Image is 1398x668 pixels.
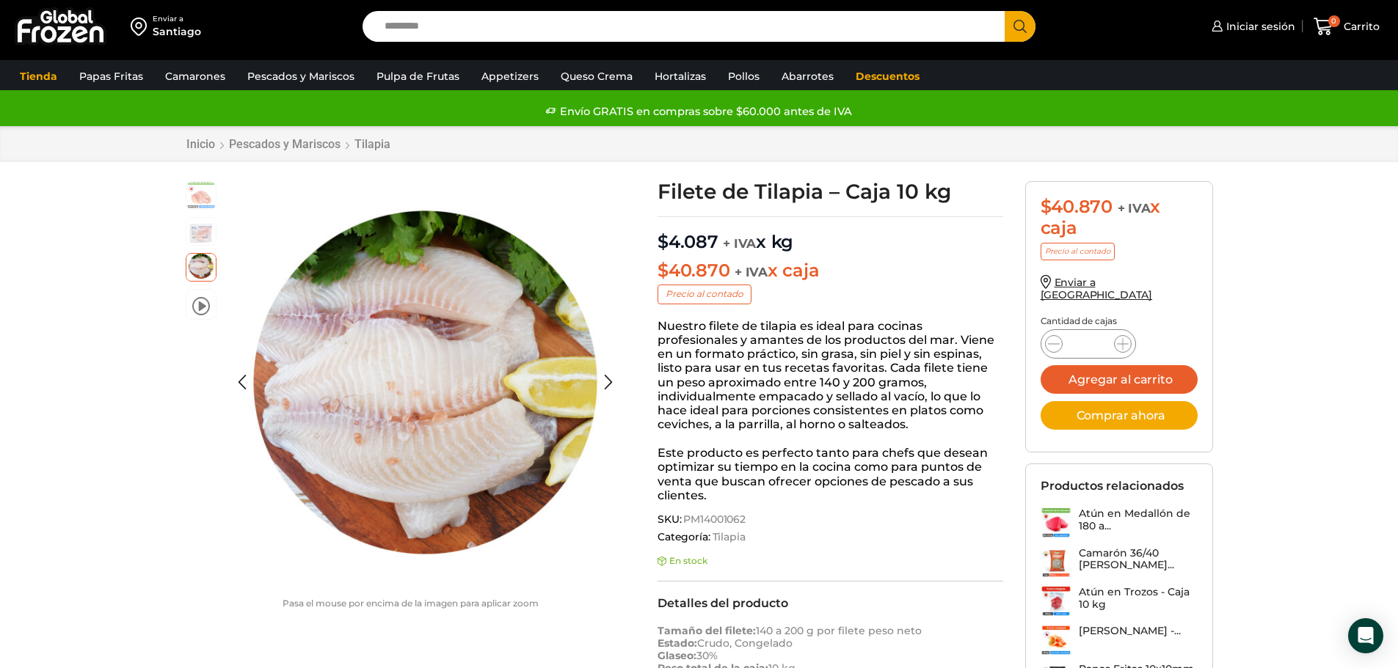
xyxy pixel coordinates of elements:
[1041,401,1198,430] button: Comprar ahora
[658,531,1003,543] span: Categoría:
[658,260,729,281] bdi: 40.870
[1005,11,1035,42] button: Search button
[1208,12,1295,41] a: Iniciar sesión
[658,556,1003,566] p: En stock
[1223,19,1295,34] span: Iniciar sesión
[658,231,669,252] span: $
[681,513,746,526] span: PM14001062
[131,14,153,39] img: address-field-icon.svg
[721,62,767,90] a: Pollos
[658,319,1003,432] p: Nuestro filete de tilapia es ideal para cocinas profesionales y amantes de los productos del mar....
[658,446,1003,502] p: Este producto es perfecto tanto para chefs que desean optimizar su tiempo en la cocina como para ...
[186,218,216,247] span: tilapia-4
[186,137,391,151] nav: Breadcrumb
[848,62,927,90] a: Descuentos
[158,62,233,90] a: Camarones
[1079,625,1181,637] h3: [PERSON_NAME] -...
[1041,586,1198,617] a: Atún en Trozos - Caja 10 kg
[1041,316,1198,326] p: Cantidad de cajas
[710,531,746,543] a: Tilapia
[354,137,391,151] a: Tilapia
[153,14,201,24] div: Enviar a
[658,216,1003,253] p: x kg
[186,137,216,151] a: Inicio
[1041,276,1153,301] a: Enviar a [GEOGRAPHIC_DATA]
[369,62,467,90] a: Pulpa de Frutas
[153,24,201,39] div: Santiago
[658,513,1003,526] span: SKU:
[658,231,718,252] bdi: 4.087
[658,636,697,650] strong: Estado:
[553,62,640,90] a: Queso Crema
[186,252,216,281] span: plato-tilapia
[1041,625,1181,656] a: [PERSON_NAME] -...
[1348,618,1383,653] div: Open Intercom Messenger
[228,137,341,151] a: Pescados y Mariscos
[1041,196,1113,217] bdi: 40.870
[186,180,216,209] span: pdls tilapila
[1041,197,1198,239] div: x caja
[72,62,150,90] a: Papas Fritas
[186,598,636,609] p: Pasa el mouse por encima de la imagen para aplicar zoom
[1041,365,1198,394] button: Agregar al carrito
[1074,334,1102,354] input: Product quantity
[658,596,1003,610] h2: Detalles del producto
[1118,201,1151,216] span: + IVA
[1041,507,1198,539] a: Atún en Medallón de 180 a...
[1079,547,1198,572] h3: Camarón 36/40 [PERSON_NAME]...
[12,62,65,90] a: Tienda
[1079,507,1198,532] h3: Atún en Medallón de 180 a...
[1328,15,1340,27] span: 0
[658,260,669,281] span: $
[1041,547,1198,579] a: Camarón 36/40 [PERSON_NAME]...
[1041,479,1184,493] h2: Productos relacionados
[723,236,756,251] span: + IVA
[658,260,1003,282] p: x caja
[647,62,713,90] a: Hortalizas
[658,285,751,304] p: Precio al contado
[1041,196,1052,217] span: $
[1310,10,1383,44] a: 0 Carrito
[1340,19,1380,34] span: Carrito
[658,624,756,637] strong: Tamaño del filete:
[1079,586,1198,611] h3: Atún en Trozos - Caja 10 kg
[735,265,768,279] span: + IVA
[658,181,1003,202] h1: Filete de Tilapia – Caja 10 kg
[474,62,546,90] a: Appetizers
[658,649,696,662] strong: Glaseo:
[1041,243,1115,260] p: Precio al contado
[240,62,362,90] a: Pescados y Mariscos
[774,62,841,90] a: Abarrotes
